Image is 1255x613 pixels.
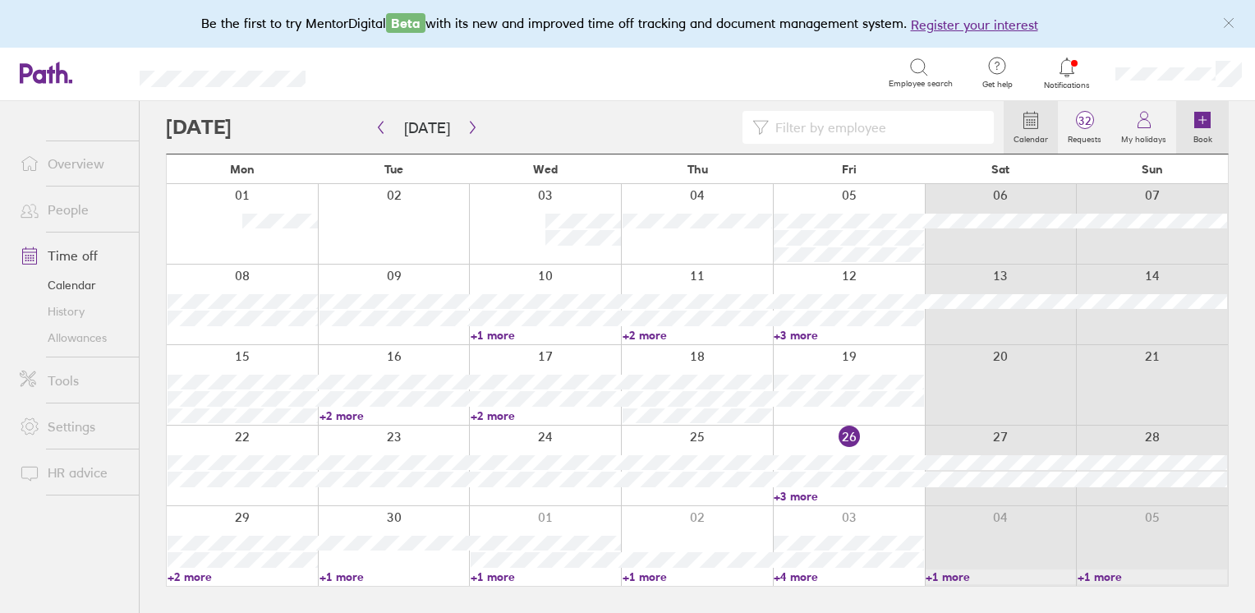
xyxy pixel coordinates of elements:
a: HR advice [7,456,139,489]
button: [DATE] [391,114,463,141]
a: People [7,193,139,226]
a: Time off [7,239,139,272]
a: +2 more [623,328,773,343]
a: +3 more [774,489,924,504]
a: +2 more [471,408,621,423]
a: +3 more [774,328,924,343]
a: +2 more [168,569,318,584]
div: Be the first to try MentorDigital with its new and improved time off tracking and document manage... [201,13,1055,35]
button: Register your interest [911,15,1038,35]
a: Calendar [7,272,139,298]
span: Sun [1142,163,1163,176]
a: Calendar [1004,101,1058,154]
span: Mon [230,163,255,176]
a: Settings [7,410,139,443]
span: Notifications [1041,81,1094,90]
a: +2 more [319,408,470,423]
a: History [7,298,139,325]
input: Filter by employee [769,112,984,143]
a: +1 more [471,328,621,343]
span: 32 [1058,114,1111,127]
a: 32Requests [1058,101,1111,154]
a: Tools [7,364,139,397]
label: Requests [1058,130,1111,145]
span: Beta [386,13,425,33]
a: +4 more [774,569,924,584]
a: +1 more [1078,569,1228,584]
a: +1 more [319,569,470,584]
span: Wed [533,163,558,176]
a: Overview [7,147,139,180]
a: +1 more [623,569,773,584]
label: Book [1184,130,1222,145]
span: Employee search [889,79,953,89]
span: Get help [971,80,1024,90]
a: Book [1176,101,1229,154]
a: My holidays [1111,101,1176,154]
a: Allowances [7,325,139,351]
a: +1 more [926,569,1076,584]
a: +1 more [471,569,621,584]
div: Search [350,65,392,80]
span: Fri [842,163,857,176]
span: Tue [384,163,403,176]
label: My holidays [1111,130,1176,145]
span: Sat [991,163,1009,176]
a: Notifications [1041,56,1094,90]
span: Thu [687,163,708,176]
label: Calendar [1004,130,1058,145]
